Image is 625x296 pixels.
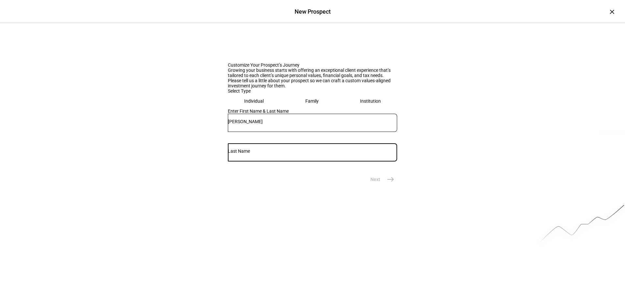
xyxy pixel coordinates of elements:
div: Institution [360,98,381,104]
eth-stepper-button: Next [363,173,397,186]
div: Select Type [228,88,397,94]
div: Please tell us a little about your prospect so we can craft a custom values-aligned investment jo... [228,78,397,88]
div: Individual [244,98,264,104]
input: Last Name [228,148,397,154]
div: × [607,6,617,17]
div: Enter First Name & Last Name [228,109,397,114]
div: Customize Your Prospect’s Journey [228,62,397,68]
div: Growing your business starts with offering an exceptional client experience that’s tailored to ea... [228,68,397,78]
div: Family [305,98,319,104]
input: First Name [228,119,397,124]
